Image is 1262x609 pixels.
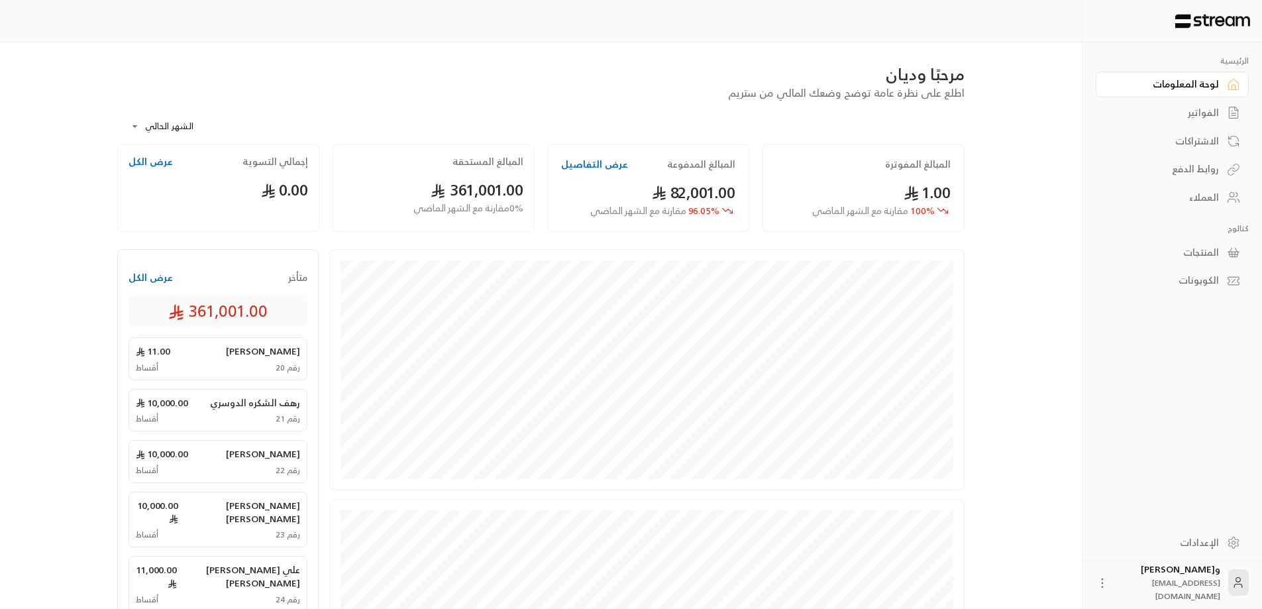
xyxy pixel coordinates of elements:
span: رقم 22 [276,465,300,476]
span: [PERSON_NAME] [226,345,300,358]
span: رقم 20 [276,362,300,373]
span: أقساط [136,594,158,605]
a: المنتجات [1096,239,1249,265]
span: أقساط [136,465,158,476]
div: مرحبًا وديان [117,64,965,85]
span: رقم 23 [276,529,300,540]
span: متأخر [288,271,307,284]
span: رقم 24 [276,594,300,605]
div: الشهر الحالي [124,109,223,144]
div: الفواتير [1112,106,1219,119]
a: العملاء [1096,185,1249,211]
p: كتالوج [1096,223,1249,234]
div: روابط الدفع [1112,162,1219,176]
div: العملاء [1112,191,1219,204]
h2: المبالغ المدفوعة [667,158,735,171]
a: روابط الدفع [1096,156,1249,182]
a: الإعدادات [1096,529,1249,555]
h2: المبالغ المستحقة [452,155,523,168]
span: رقم 21 [276,414,300,424]
div: الإعدادات [1112,536,1219,549]
span: 100 % [812,204,935,218]
span: 82,001.00 [652,179,736,206]
span: أقساط [136,362,158,373]
span: [EMAIL_ADDRESS][DOMAIN_NAME] [1152,576,1220,603]
span: 11.00 [136,345,170,358]
span: 361,001.00 [431,176,523,203]
button: عرض الكل [129,155,173,168]
h2: المبالغ المفوترة [885,158,951,171]
span: اطلع على نظرة عامة توضح وضعك المالي من ستريم [728,83,965,102]
img: Logo [1174,14,1251,28]
a: الكوبونات [1096,268,1249,294]
span: [PERSON_NAME] [226,447,300,461]
button: عرض الكل [129,271,173,284]
a: لوحة المعلومات [1096,72,1249,97]
span: 0 % مقارنة مع الشهر الماضي [413,201,523,215]
a: الفواتير [1096,100,1249,126]
span: 0.00 [261,176,308,203]
span: 1.00 [904,179,951,206]
div: المنتجات [1112,246,1219,259]
button: عرض التفاصيل [561,158,628,171]
span: علي [PERSON_NAME] [PERSON_NAME] [177,563,300,590]
span: [PERSON_NAME] [PERSON_NAME] [178,499,300,526]
span: مقارنة مع الشهر الماضي [590,202,686,219]
div: لوحة المعلومات [1112,78,1219,91]
h2: إجمالي التسوية [242,155,308,168]
span: أقساط [136,414,158,424]
span: مقارنة مع الشهر الماضي [812,202,908,219]
p: الرئيسية [1096,56,1249,66]
span: 361,001.00 [168,300,268,321]
span: رهف الشكره الدوسري [210,396,300,410]
div: الكوبونات [1112,274,1219,287]
span: أقساط [136,529,158,540]
span: 11,000.00 [136,563,177,590]
div: و[PERSON_NAME] [1117,563,1220,602]
a: الاشتراكات [1096,128,1249,154]
span: 10,000.00 [136,396,188,410]
span: 96.05 % [590,204,719,218]
span: 10,000.00 [136,499,178,526]
div: الاشتراكات [1112,135,1219,148]
span: 10,000.00 [136,447,188,461]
